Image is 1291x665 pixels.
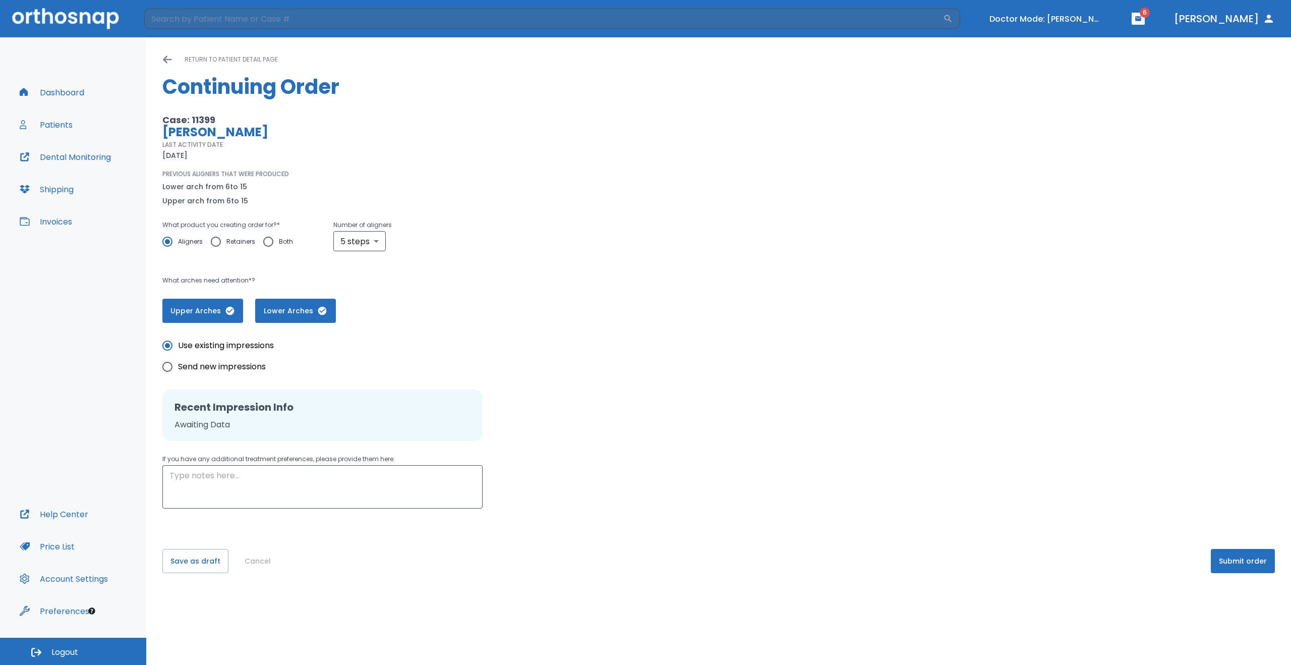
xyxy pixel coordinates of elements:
div: Tooltip anchor [87,606,96,616]
button: Doctor Mode: [PERSON_NAME] [985,11,1106,27]
button: Patients [14,113,79,137]
span: Upper Arches [172,306,233,316]
span: 6 [1140,8,1150,18]
span: Aligners [178,236,203,248]
p: [PERSON_NAME] [162,126,811,138]
h1: Continuing Order [162,72,1275,102]
p: What arches need attention*? [162,274,811,287]
button: Dental Monitoring [14,145,117,169]
button: Preferences [14,599,95,623]
button: Submit order [1211,549,1275,573]
button: Price List [14,534,81,559]
p: What product you creating order for? * [162,219,301,231]
img: Orthosnap [12,8,119,29]
p: Lower arch from 6 to 15 [162,181,248,193]
p: LAST ACTIVITY DATE [162,140,223,149]
button: Lower Arches [255,299,336,323]
span: Logout [51,647,78,658]
button: Account Settings [14,567,114,591]
span: Send new impressions [178,361,266,373]
p: return to patient detail page [185,53,278,66]
p: PREVIOUS ALIGNERS THAT WERE PRODUCED [162,170,289,179]
p: If you have any additional treatment preferences, please provide them here: [162,453,483,465]
button: Help Center [14,502,94,526]
p: [DATE] [162,149,188,161]
span: Retainers [226,236,255,248]
button: Save as draft [162,549,228,573]
p: Upper arch from 6 to 15 [162,195,248,207]
span: Both [279,236,293,248]
button: Invoices [14,209,78,234]
p: Awaiting Data [174,419,471,431]
p: Number of aligners [333,219,392,231]
p: Case: 11399 [162,114,811,126]
span: Lower Arches [265,306,326,316]
button: Shipping [14,177,80,201]
h2: Recent Impression Info [174,400,471,415]
div: 5 steps [333,231,386,251]
button: [PERSON_NAME] [1170,10,1279,28]
button: Upper Arches [162,299,243,323]
span: Use existing impressions [178,340,274,352]
input: Search by Patient Name or Case # [144,9,943,29]
button: Cancel [241,549,275,573]
button: Dashboard [14,80,90,104]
